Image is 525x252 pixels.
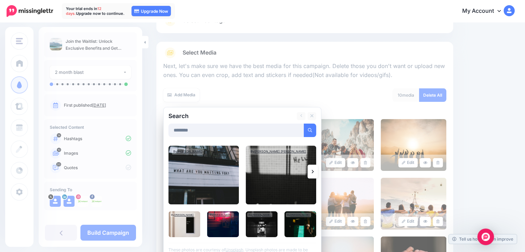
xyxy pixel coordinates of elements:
[398,217,418,226] a: Edit
[252,213,271,216] a: [PERSON_NAME]
[290,213,310,216] a: [PERSON_NAME]
[246,211,278,237] img: Abnormal export
[50,38,62,50] img: 0d24f5908f7086e2b14bad6382906ff7_thumb.jpg
[57,148,61,152] span: 10
[286,213,311,217] div: By
[392,88,419,102] div: media
[168,211,200,237] img: “Whatever it takes” sign
[213,213,232,216] a: [PERSON_NAME]
[7,5,53,17] img: Missinglettr
[326,217,346,226] a: Edit
[66,6,101,16] span: 12 days.
[64,196,75,207] img: user_default_image.png
[172,148,204,155] div: By
[163,62,446,80] p: Next, let's make sure we have the best media for this campaign. Delete those you don't want or up...
[170,213,195,217] div: By
[183,48,216,57] span: Select Media
[91,196,102,207] img: 528093905_4090845477727662_3421519627507330640_n-bsa154660.jpg
[77,196,88,207] img: 528603723_17843666727549854_6158547416338230148_n-bsa154659.jpg
[163,47,446,58] a: Select Media
[249,148,307,155] div: By
[50,66,131,79] button: 2 month blast
[308,178,374,230] img: AYCIHSGP2REVZJ5RZGPCPGFB19L550ED_large.jpg
[419,88,446,102] a: Delete All
[64,136,131,142] p: Hashtags
[132,6,171,16] a: Upgrade Now
[208,213,234,217] div: By
[50,125,131,130] h4: Selected Content
[66,6,125,16] p: Your trial ends in Upgrade now to continue.
[64,102,131,108] p: First published
[92,103,106,108] a: [DATE]
[455,3,515,20] a: My Account
[308,119,374,171] img: VRB96QK2POWALWIV1QAXQPSNG1KGP7W3_large.jpg
[163,15,446,33] a: Select Hashtags
[16,38,23,44] img: menu.png
[247,213,272,217] div: By
[326,158,346,167] a: Edit
[163,88,200,102] a: Add Media
[50,187,131,192] h4: Sending To
[477,229,494,245] div: Open Intercom Messenger
[449,234,517,244] a: Tell us how we can improve
[174,213,194,216] a: [PERSON_NAME]
[55,68,123,76] div: 2 month blast
[56,162,61,166] span: 20
[381,178,446,230] img: 8IRH98CSFHG35YHIUHD7NWOARM8VOYK7_large.jpg
[177,149,202,153] a: [PERSON_NAME]
[64,165,131,171] p: Quotes
[381,119,446,171] img: 8YS4GNXGVYTQOCURW92F8G95CV8JQPL3_large.jpg
[254,149,306,153] a: [PERSON_NAME] [PERSON_NAME]
[57,133,61,137] span: 14
[50,196,61,207] img: user_default_image.png
[246,146,316,204] img: Sometimes, things are not what they seem.
[398,93,402,98] span: 10
[398,158,418,167] a: Edit
[66,38,131,52] p: Join the Waitlist: Unlock Exclusive Benefits and Get Ahead
[64,150,131,156] p: Images
[168,113,188,119] h2: Search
